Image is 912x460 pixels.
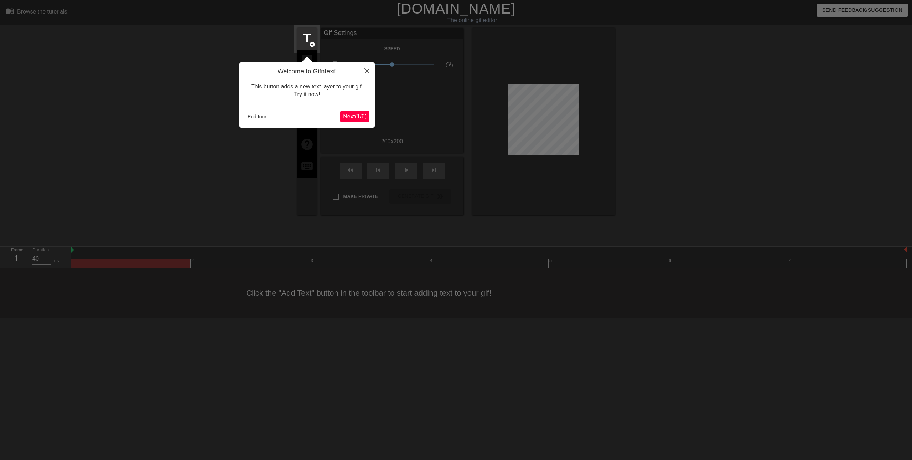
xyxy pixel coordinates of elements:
[340,111,369,122] button: Next
[359,62,375,79] button: Close
[245,111,269,122] button: End tour
[343,113,367,119] span: Next ( 1 / 6 )
[245,76,369,106] div: This button adds a new text layer to your gif. Try it now!
[245,68,369,76] h4: Welcome to Gifntext!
